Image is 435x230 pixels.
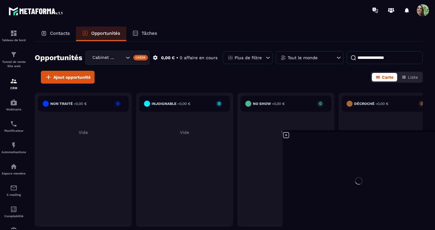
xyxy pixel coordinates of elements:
h2: Opportunités [35,52,82,64]
p: Opportunités [91,31,120,36]
a: automationsautomationsEspace membre [2,158,26,180]
a: accountantaccountantComptabilité [2,201,26,222]
p: • [176,55,178,61]
input: Search for option [118,54,124,61]
p: 0 [115,101,121,106]
img: formation [10,77,17,85]
button: Ajout opportunité [41,71,95,84]
a: Tâches [126,27,163,41]
img: email [10,184,17,192]
span: 0,00 € [179,102,190,106]
p: 0,00 € [161,55,175,61]
p: Tout le monde [288,56,318,60]
a: formationformationCRM [2,73,26,94]
h6: injoignable - [152,102,190,106]
img: formation [10,30,17,37]
img: automations [10,99,17,106]
a: schedulerschedulerPlanificateur [2,116,26,137]
p: 0 [216,101,222,106]
p: Vide [139,130,230,135]
p: Vide [240,130,331,135]
img: accountant [10,206,17,213]
span: Liste [408,75,418,80]
a: formationformationTunnel de vente Site web [2,46,26,73]
p: Espace membre [2,172,26,175]
img: logo [9,5,63,16]
p: 0 [419,101,425,106]
img: automations [10,142,17,149]
p: Contacts [50,31,70,36]
a: formationformationTableau de bord [2,25,26,46]
p: Plus de filtre [235,56,262,60]
a: Opportunités [76,27,126,41]
p: Webinaire [2,108,26,111]
img: automations [10,163,17,170]
h6: Décroché - [354,102,388,106]
button: Liste [398,73,422,81]
p: CRM [2,86,26,90]
img: scheduler [10,120,17,128]
h6: No show - [253,102,285,106]
span: 0,00 € [377,102,388,106]
div: Créer [133,55,148,60]
span: 0,00 € [76,102,87,106]
span: Carte [382,75,394,80]
p: Vide [342,130,433,135]
p: Automatisations [2,150,26,154]
a: emailemailE-mailing [2,180,26,201]
p: Planificateur [2,129,26,132]
p: Comptabilité [2,214,26,218]
p: 0 [317,101,323,106]
p: E-mailing [2,193,26,196]
button: Carte [372,73,397,81]
p: Tunnel de vente Site web [2,60,26,68]
p: Tâches [142,31,157,36]
p: Vide [38,130,129,135]
a: automationsautomationsWebinaire [2,94,26,116]
a: Contacts [35,27,76,41]
p: 0 affaire en cours [180,55,217,61]
div: Search for option [85,51,149,65]
span: Cabinet Grapho [91,54,118,61]
a: automationsautomationsAutomatisations [2,137,26,158]
span: 0,00 € [274,102,285,106]
h6: Non traité - [50,102,87,106]
span: Ajout opportunité [53,74,91,80]
img: formation [10,51,17,58]
p: Tableau de bord [2,38,26,42]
